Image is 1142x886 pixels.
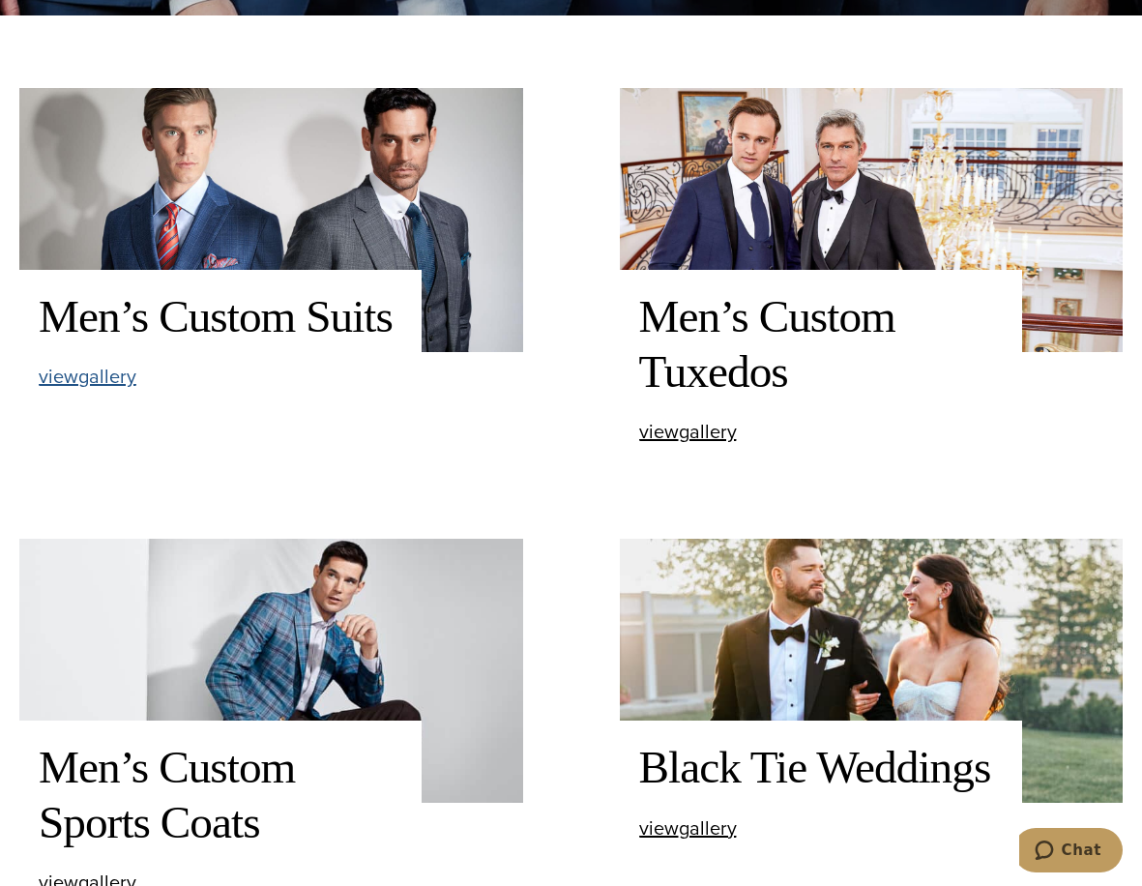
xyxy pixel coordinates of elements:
iframe: Opens a widget where you can chat to one of our agents [1019,828,1123,876]
img: 2 models wearing bespoke wedding tuxedos. One wearing black single breasted peak lapel and one we... [620,88,1124,352]
h2: Men’s Custom Sports Coats [39,740,402,849]
h2: Men’s Custom Suits [39,289,402,344]
img: Client in blue bespoke Loro Piana sportscoat, white shirt. [19,539,523,803]
a: viewgallery [639,422,737,442]
h2: Black Tie Weddings [639,740,1003,795]
a: viewgallery [39,367,136,387]
img: Two clients in wedding suits. One wearing a double breasted blue paid suit with orange tie. One w... [19,88,523,352]
a: viewgallery [639,818,737,839]
span: view gallery [639,813,737,842]
h2: Men’s Custom Tuxedos [639,289,1003,399]
span: view gallery [639,417,737,446]
span: view gallery [39,362,136,391]
img: Bride & groom outside. Bride wearing low cut wedding dress. Groom wearing wedding tuxedo by Zegna. [620,539,1124,803]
